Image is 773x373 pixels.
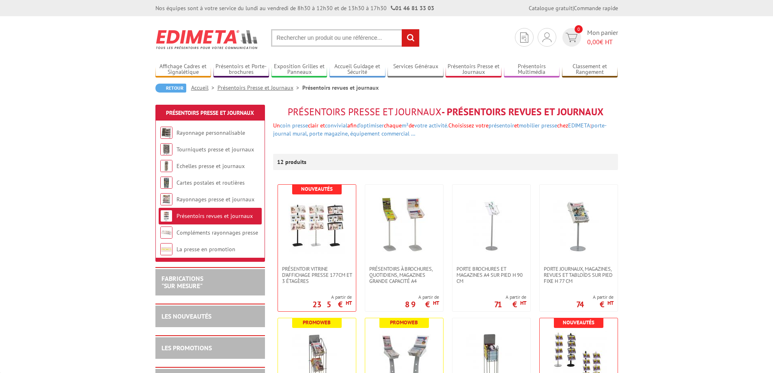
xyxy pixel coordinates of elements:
span: Présentoirs Presse et Journaux [288,106,441,118]
a: m² [402,122,409,129]
b: Nouveautés [301,185,333,192]
a: Présentoirs à brochures, quotidiens, magazines grande capacité A4 [365,266,443,284]
span: 0 [575,25,583,33]
img: Tourniquets presse et journaux [160,143,172,155]
img: Rayonnages presse et journaux [160,193,172,205]
a: Services Généraux [388,63,444,76]
p: 71 € [494,302,526,307]
img: Cartes postales et routières [160,177,172,189]
a: Porte brochures et magazines A4 sur pied H 90 cm [452,266,530,284]
a: LES PROMOTIONS [161,344,212,352]
li: Présentoirs revues et journaux [302,84,379,92]
img: Edimeta [155,24,259,54]
a: Commande rapide [574,4,618,12]
sup: HT [607,300,614,306]
p: 235 € [312,302,352,307]
a: Cartes postales et routières [177,179,245,186]
span: A partir de [405,294,439,300]
span: Porte Journaux, Magazines, Revues et Tabloïds sur pied fixe H 77 cm [544,266,614,284]
a: devis rapide 0 Mon panier 0,00€ HT [560,28,618,47]
img: Echelles presse et journaux [160,160,172,172]
sup: HT [520,300,526,306]
a: Classement et Rangement [562,63,618,76]
a: Accueil Guidage et Sécurité [329,63,385,76]
a: coin [280,122,291,129]
a: Retour [155,84,186,93]
a: Présentoirs Presse et Journaux [446,63,502,76]
span: Mon panier [587,28,618,47]
sup: HT [433,300,439,306]
a: Présentoirs Multimédia [504,63,560,76]
a: Exposition Grilles et Panneaux [271,63,327,76]
div: Nos équipes sont à votre service du lundi au vendredi de 8h30 à 12h30 et de 13h30 à 17h30 [155,4,434,12]
p: 12 produits [277,154,308,170]
img: Présentoirs à brochures, quotidiens, magazines grande capacité A4 [376,197,433,254]
span: 0,00 [587,38,600,46]
a: convivial [325,122,347,129]
a: Tourniquets presse et journaux [177,146,254,153]
a: FABRICATIONS"Sur Mesure" [161,274,203,290]
a: EDIMETA [568,122,590,129]
a: La presse en promotion [177,246,235,253]
h1: - Présentoirs revues et journaux [273,107,618,117]
input: rechercher [402,29,419,47]
a: Compléments rayonnages presse [177,229,258,236]
a: Catalogue gratuit [529,4,573,12]
span: A partir de [494,294,526,300]
img: Rayonnage personnalisable [160,127,172,139]
img: devis rapide [543,32,551,42]
sup: HT [346,300,352,306]
a: Présentoir vitrine d'affichage presse 177cm et 3 étagères [278,266,356,284]
a: Rayonnages presse et journaux [177,196,254,203]
div: | [529,4,618,12]
a: porte-journal mural, [273,122,607,137]
span: A partir de [576,294,614,300]
a: Accueil [191,84,217,91]
a: presse [292,122,308,129]
a: Présentoirs Presse et Journaux [217,84,302,91]
p: 89 € [405,302,439,307]
input: Rechercher un produit ou une référence... [271,29,420,47]
a: Présentoirs Presse et Journaux [166,109,254,116]
font: Un [273,122,607,137]
a: Porte Journaux, Magazines, Revues et Tabloïds sur pied fixe H 77 cm [540,266,618,284]
span: chez : [273,122,607,137]
span: € HT [587,37,618,47]
a: votre activité. [414,122,448,129]
img: Présentoirs revues et journaux [160,210,172,222]
span: A partir de [312,294,352,300]
a: Echelles presse et journaux [177,162,245,170]
a: Affichage Cadres et Signalétique [155,63,211,76]
a: porte magazine, [309,130,349,137]
span: Présentoirs à brochures, quotidiens, magazines grande capacité A4 [369,266,439,284]
a: Rayonnage personnalisable [177,129,245,136]
font: clair et afin chaque de Choisissez votre [291,122,489,129]
span: Porte brochures et magazines A4 sur pied H 90 cm [456,266,526,284]
span: et [514,122,519,129]
a: mobilier presse [519,122,557,129]
b: Nouveautés [563,319,594,326]
img: devis rapide [520,32,528,43]
span: Présentoir vitrine d'affichage presse 177cm et 3 étagères [282,266,352,284]
b: Promoweb [390,319,418,326]
strong: 01 46 81 33 03 [391,4,434,12]
a: présentoir [489,122,514,129]
p: 74 € [576,302,614,307]
img: devis rapide [566,33,577,42]
img: Porte brochures et magazines A4 sur pied H 90 cm [463,197,520,254]
img: Porte Journaux, Magazines, Revues et Tabloïds sur pied fixe H 77 cm [550,197,607,254]
b: Promoweb [303,319,331,326]
img: Compléments rayonnages presse [160,226,172,239]
a: Présentoirs revues et journaux [177,212,253,220]
img: La presse en promotion [160,243,172,255]
a: Présentoirs et Porte-brochures [213,63,269,76]
a: LES NOUVEAUTÉS [161,312,211,320]
a: équipement commercial … [350,130,416,137]
a: d’optimiser [357,122,384,129]
img: Présentoir vitrine d'affichage presse 177cm et 3 étagères [289,197,345,254]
